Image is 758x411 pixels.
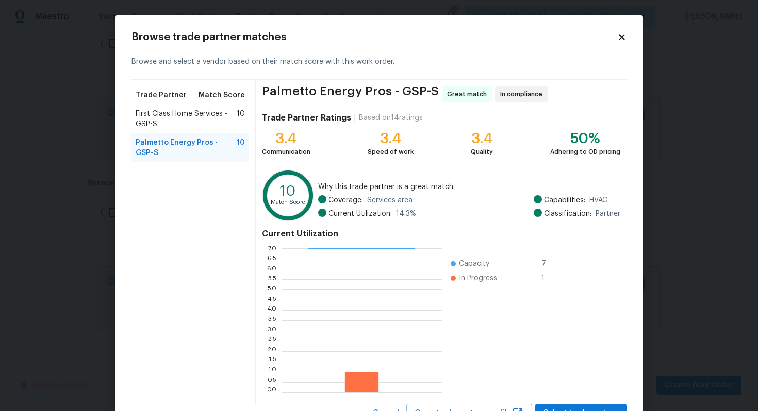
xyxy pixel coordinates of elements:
[550,147,620,157] div: Adhering to OD pricing
[267,297,276,303] text: 4.5
[596,209,620,219] span: Partner
[262,86,439,102] span: Palmetto Energy Pros - GSP-S
[267,255,276,262] text: 6.5
[268,276,276,282] text: 5.5
[328,209,392,219] span: Current Utilization:
[268,338,276,344] text: 2.5
[267,266,276,272] text: 6.0
[237,109,245,129] span: 10
[268,245,276,251] text: 7.0
[268,369,276,375] text: 1.0
[267,328,276,334] text: 3.0
[589,195,607,205] span: HVAC
[541,259,558,269] span: 7
[131,44,627,80] div: Browse and select a vendor based on their match score with this work order.
[269,358,276,365] text: 1.5
[471,133,493,144] div: 3.4
[471,147,493,157] div: Quality
[267,307,276,313] text: 4.0
[262,229,620,239] h4: Current Utilization
[550,133,620,144] div: 50%
[267,389,276,396] text: 0.0
[136,109,237,129] span: First Class Home Services - GSP-S
[136,138,237,158] span: Palmetto Energy Pros - GSP-S
[459,273,497,283] span: In Progress
[262,113,351,123] h4: Trade Partner Ratings
[544,209,591,219] span: Classification:
[268,317,276,323] text: 3.5
[328,195,363,205] span: Coverage:
[267,348,276,354] text: 2.0
[237,138,245,158] span: 10
[280,184,296,198] text: 10
[351,113,359,123] div: |
[367,195,413,205] span: Services area
[267,286,276,293] text: 5.0
[459,259,489,269] span: Capacity
[262,147,310,157] div: Communication
[544,195,585,205] span: Capabilities:
[199,90,245,100] span: Match Score
[359,113,423,123] div: Based on 14 ratings
[131,32,617,42] h2: Browse trade partner matches
[368,147,414,157] div: Speed of work
[541,273,558,283] span: 1
[136,90,187,100] span: Trade Partner
[318,182,620,192] span: Why this trade partner is a great match:
[271,199,305,205] text: Match Score
[500,89,547,99] span: In compliance
[447,89,491,99] span: Great match
[262,133,310,144] div: 3.4
[396,209,416,219] span: 14.3 %
[267,379,276,385] text: 0.5
[368,133,414,144] div: 3.4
